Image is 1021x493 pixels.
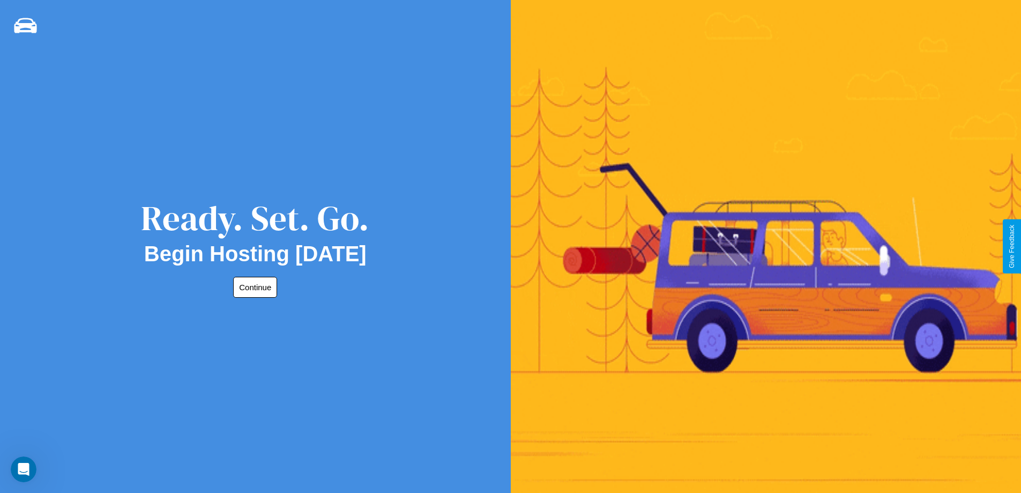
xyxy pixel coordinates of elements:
div: Ready. Set. Go. [141,194,369,242]
iframe: Intercom live chat [11,457,36,482]
button: Continue [233,277,277,298]
div: Give Feedback [1008,225,1016,268]
h2: Begin Hosting [DATE] [144,242,367,266]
